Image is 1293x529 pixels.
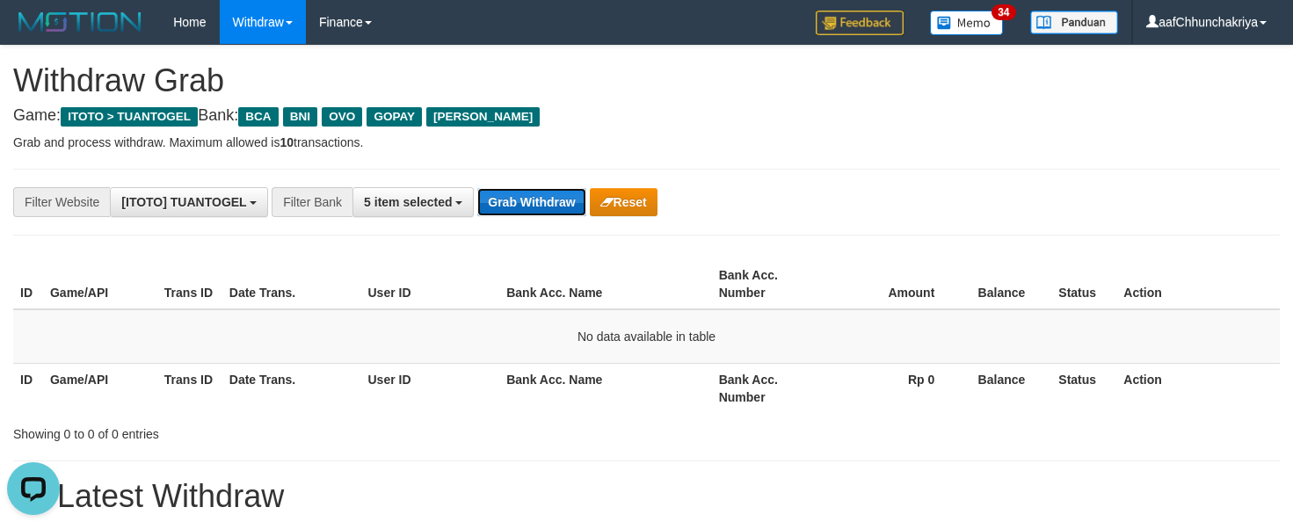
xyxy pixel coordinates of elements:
div: Filter Website [13,187,110,217]
th: Trans ID [157,363,222,413]
button: 5 item selected [352,187,474,217]
th: Action [1116,259,1280,309]
button: Grab Withdraw [477,188,585,216]
span: BNI [283,107,317,127]
th: Date Trans. [222,363,361,413]
h1: Withdraw Grab [13,63,1280,98]
button: [ITOTO] TUANTOGEL [110,187,268,217]
span: BCA [238,107,278,127]
th: Status [1051,259,1116,309]
th: Bank Acc. Number [712,363,826,413]
span: ITOTO > TUANTOGEL [61,107,198,127]
div: Showing 0 to 0 of 0 entries [13,418,526,443]
th: ID [13,259,43,309]
th: Bank Acc. Number [712,259,826,309]
button: Open LiveChat chat widget [7,7,60,60]
div: Filter Bank [272,187,352,217]
th: Status [1051,363,1116,413]
th: User ID [361,259,500,309]
span: 5 item selected [364,195,452,209]
span: OVO [322,107,362,127]
th: Balance [961,363,1051,413]
td: No data available in table [13,309,1280,364]
img: MOTION_logo.png [13,9,147,35]
th: Action [1116,363,1280,413]
span: 34 [992,4,1015,20]
p: Grab and process withdraw. Maximum allowed is transactions. [13,134,1280,151]
h1: 15 Latest Withdraw [13,479,1280,514]
th: Amount [826,259,962,309]
span: GOPAY [367,107,422,127]
strong: 10 [280,135,294,149]
span: [PERSON_NAME] [426,107,540,127]
img: Feedback.jpg [816,11,904,35]
th: Bank Acc. Name [499,363,711,413]
th: Rp 0 [826,363,962,413]
th: Date Trans. [222,259,361,309]
button: Reset [590,188,657,216]
th: Bank Acc. Name [499,259,711,309]
th: Game/API [43,363,157,413]
span: [ITOTO] TUANTOGEL [121,195,246,209]
th: Game/API [43,259,157,309]
th: ID [13,363,43,413]
img: Button%20Memo.svg [930,11,1004,35]
th: Trans ID [157,259,222,309]
h4: Game: Bank: [13,107,1280,125]
th: User ID [361,363,500,413]
th: Balance [961,259,1051,309]
img: panduan.png [1030,11,1118,34]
